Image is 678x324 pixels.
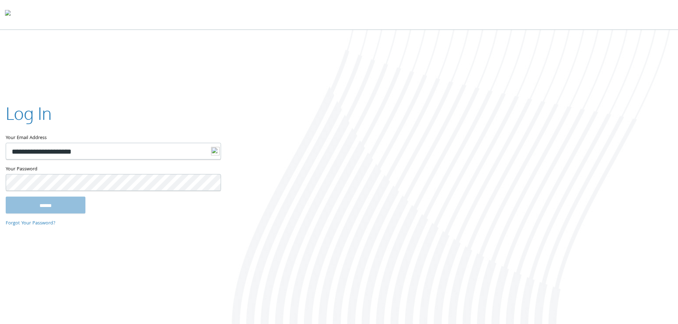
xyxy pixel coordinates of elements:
a: Forgot Your Password? [6,219,56,227]
img: todyl-logo-dark.svg [5,7,11,22]
img: logo-new.svg [211,147,220,155]
label: Your Password [6,165,220,174]
keeper-lock: Open Keeper Popup [207,147,215,155]
h2: Log In [6,101,52,125]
